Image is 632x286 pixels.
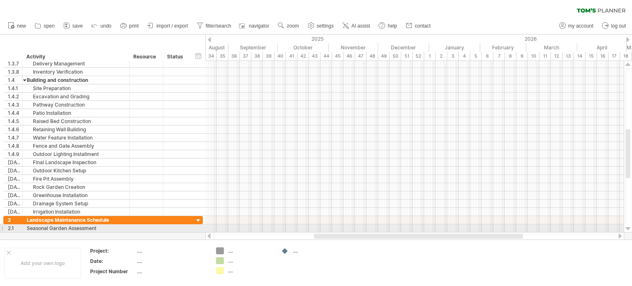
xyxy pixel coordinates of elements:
div: 1.4.1 [8,84,22,92]
a: import / export [145,21,191,31]
div: 4 [459,52,470,60]
div: Fire Pit Assembly [27,175,125,183]
div: 14 [574,52,586,60]
div: Retaining Wall Building [27,126,125,133]
div: 3 [447,52,459,60]
div: 52 [413,52,424,60]
div: Activity [26,53,125,61]
div: [DATE] [8,167,22,174]
span: settings [317,23,334,29]
a: my account [557,21,596,31]
span: filter/search [206,23,231,29]
div: .... [137,247,206,254]
div: December 2025 [378,43,429,52]
div: 51 [401,52,413,60]
div: 9 [516,52,528,60]
div: February 2026 [480,43,526,52]
div: 13 [562,52,574,60]
div: 1.4.7 [8,134,22,142]
div: .... [228,257,273,264]
div: Seasonal Garden Assessment [27,224,125,232]
div: [DATE] [8,183,22,191]
a: help [376,21,400,31]
div: September 2025 [228,43,278,52]
div: Greenhouse Installation [27,191,125,199]
div: 46 [344,52,355,60]
div: 1.4.2 [8,93,22,100]
div: 2 [436,52,447,60]
span: import / export [156,23,188,29]
div: [DATE] [8,200,22,207]
div: 17 [609,52,620,60]
div: Outdoor Kitchen Setup [27,167,125,174]
a: zoom [276,21,301,31]
div: [DATE] [8,175,22,183]
div: 16 [597,52,609,60]
div: .... [293,247,338,254]
div: Fence and Gate Assembly [27,142,125,150]
div: Drainage System Setup [27,200,125,207]
div: Irrigation Installation [27,208,125,216]
div: [DATE] [8,158,22,166]
div: Delivery Management [27,60,125,67]
div: Rock Garden Creation [27,183,125,191]
div: March 2026 [526,43,577,52]
div: 1.3.7 [8,60,22,67]
div: 6 [482,52,493,60]
div: .... [137,268,206,275]
span: new [17,23,26,29]
div: 8 [505,52,516,60]
div: 50 [390,52,401,60]
div: 1.4.9 [8,150,22,158]
div: 35 [217,52,228,60]
div: 1.4.4 [8,109,22,117]
div: 11 [539,52,551,60]
div: 5 [470,52,482,60]
span: print [129,23,139,29]
div: 36 [228,52,240,60]
div: April 2026 [577,43,627,52]
div: [DATE] [8,191,22,199]
div: Pathway Construction [27,101,125,109]
span: zoom [287,23,299,29]
div: .... [137,258,206,265]
div: 39 [263,52,274,60]
span: save [72,23,83,29]
a: print [118,21,141,31]
div: 1 [424,52,436,60]
span: AI assist [351,23,370,29]
div: 1.3.8 [8,68,22,76]
div: Resource [133,53,158,61]
div: 10 [528,52,539,60]
div: .... [228,267,273,274]
div: Status [167,53,185,61]
div: [DATE] [8,208,22,216]
div: 12 [551,52,562,60]
span: help [388,23,397,29]
div: 1.4.6 [8,126,22,133]
a: settings [306,21,336,31]
a: log out [600,21,628,31]
div: January 2026 [429,43,480,52]
div: 45 [332,52,344,60]
span: my account [568,23,593,29]
div: 1.4.3 [8,101,22,109]
div: Patio Installation [27,109,125,117]
div: 38 [251,52,263,60]
div: Inventory Verification [27,68,125,76]
div: Project Number [90,268,135,275]
a: contact [404,21,433,31]
span: contact [415,23,431,29]
div: 2 [8,216,22,224]
div: 41 [286,52,297,60]
div: Outdoor Lighting Installment [27,150,125,158]
div: 7 [493,52,505,60]
div: Date: [90,258,135,265]
span: navigator [249,23,269,29]
div: 44 [321,52,332,60]
div: 1.4 [8,76,22,84]
div: 48 [367,52,378,60]
div: Final Landscape Inspection [27,158,125,166]
div: 1.4.5 [8,117,22,125]
div: 15 [586,52,597,60]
